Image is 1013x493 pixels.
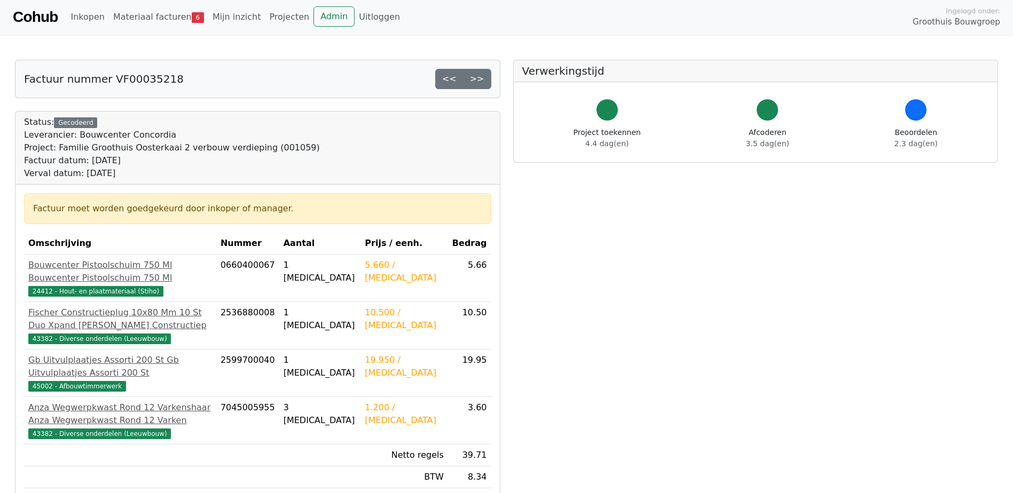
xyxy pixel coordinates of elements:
[54,117,97,128] div: Gecodeerd
[216,302,279,349] td: 2536880008
[192,12,204,23] span: 6
[574,127,641,149] div: Project toekennen
[585,139,629,148] span: 4.4 dag(en)
[284,259,357,284] div: 1 [MEDICAL_DATA]
[746,139,789,148] span: 3.5 dag(en)
[448,349,491,397] td: 19.95
[284,306,357,332] div: 1 [MEDICAL_DATA]
[28,306,212,345] a: Fischer Constructieplug 10x80 Mm 10 St Duo Xpand [PERSON_NAME] Constructiep43382 - Diverse onderd...
[894,127,938,149] div: Beoordelen
[216,233,279,255] th: Nummer
[28,428,171,439] span: 43382 - Diverse onderdelen (Leeuwbouw)
[24,73,184,85] h5: Factuur nummer VF00035218
[313,6,355,27] a: Admin
[284,354,357,379] div: 1 [MEDICAL_DATA]
[360,233,448,255] th: Prijs / eenh.
[448,302,491,349] td: 10.50
[946,6,1000,16] span: Ingelogd onder:
[913,16,1000,28] span: Groothuis Bouwgroep
[216,255,279,302] td: 0660400067
[66,6,108,28] a: Inkopen
[448,466,491,488] td: 8.34
[360,466,448,488] td: BTW
[365,306,444,332] div: 10.500 / [MEDICAL_DATA]
[463,69,491,89] a: >>
[28,401,212,427] div: Anza Wegwerpkwast Rond 12 Varkenshaar Anza Wegwerpkwast Rond 12 Varken
[24,129,320,141] div: Leverancier: Bouwcenter Concordia
[28,354,212,392] a: Gb Uitvulplaatjes Assorti 200 St Gb Uitvulplaatjes Assorti 200 St45002 - Afbouwtimmerwerk
[28,286,163,297] span: 24412 - Hout- en plaatmateriaal (Stiho)
[448,255,491,302] td: 5.66
[24,116,320,180] div: Status:
[28,259,212,297] a: Bouwcenter Pistoolschuim 750 Ml Bouwcenter Pistoolschuim 750 Ml24412 - Hout- en plaatmateriaal (S...
[216,349,279,397] td: 2599700040
[216,397,279,444] td: 7045005955
[365,354,444,379] div: 19.950 / [MEDICAL_DATA]
[894,139,938,148] span: 2.3 dag(en)
[24,154,320,167] div: Factuur datum: [DATE]
[24,141,320,154] div: Project: Familie Groothuis Oosterkaai 2 verbouw verdieping (001059)
[448,233,491,255] th: Bedrag
[448,397,491,444] td: 3.60
[365,259,444,284] div: 5.660 / [MEDICAL_DATA]
[279,233,361,255] th: Aantal
[33,202,482,215] div: Factuur moet worden goedgekeurd door inkoper of manager.
[265,6,313,28] a: Projecten
[522,65,990,77] h5: Verwerkingstijd
[24,233,216,255] th: Omschrijving
[13,4,58,30] a: Cohub
[355,6,404,28] a: Uitloggen
[24,167,320,180] div: Verval datum: [DATE]
[28,354,212,379] div: Gb Uitvulplaatjes Assorti 200 St Gb Uitvulplaatjes Assorti 200 St
[28,333,171,344] span: 43382 - Diverse onderdelen (Leeuwbouw)
[360,444,448,466] td: Netto regels
[28,259,212,284] div: Bouwcenter Pistoolschuim 750 Ml Bouwcenter Pistoolschuim 750 Ml
[28,381,126,392] span: 45002 - Afbouwtimmerwerk
[28,401,212,440] a: Anza Wegwerpkwast Rond 12 Varkenshaar Anza Wegwerpkwast Rond 12 Varken43382 - Diverse onderdelen ...
[746,127,789,149] div: Afcoderen
[109,6,208,28] a: Materiaal facturen6
[435,69,464,89] a: <<
[448,444,491,466] td: 39.71
[208,6,265,28] a: Mijn inzicht
[284,401,357,427] div: 3 [MEDICAL_DATA]
[28,306,212,332] div: Fischer Constructieplug 10x80 Mm 10 St Duo Xpand [PERSON_NAME] Constructiep
[365,401,444,427] div: 1.200 / [MEDICAL_DATA]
